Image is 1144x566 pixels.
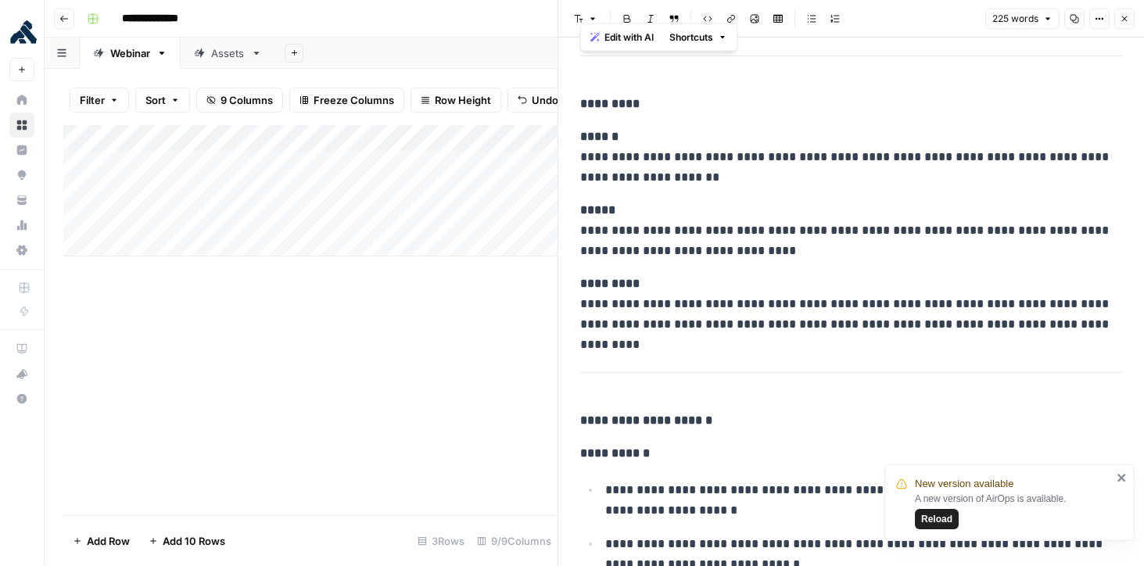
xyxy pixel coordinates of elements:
[532,92,558,108] span: Undo
[221,92,273,108] span: 9 Columns
[139,528,235,553] button: Add 10 Rows
[289,88,404,113] button: Freeze Columns
[9,188,34,213] a: Your Data
[9,336,34,361] a: AirOps Academy
[915,509,959,529] button: Reload
[604,30,654,45] span: Edit with AI
[211,45,245,61] div: Assets
[9,163,34,188] a: Opportunities
[992,12,1038,26] span: 225 words
[87,533,130,549] span: Add Row
[196,88,283,113] button: 9 Columns
[9,238,34,263] a: Settings
[9,13,34,52] button: Workspace: Kong
[9,361,34,386] button: What's new?
[145,92,166,108] span: Sort
[181,38,275,69] a: Assets
[70,88,129,113] button: Filter
[985,9,1060,29] button: 225 words
[1117,471,1128,484] button: close
[471,528,558,553] div: 9/9 Columns
[435,92,491,108] span: Row Height
[9,213,34,238] a: Usage
[411,528,471,553] div: 3 Rows
[915,492,1112,529] div: A new version of AirOps is available.
[663,27,733,48] button: Shortcuts
[921,512,952,526] span: Reload
[915,476,1013,492] span: New version available
[135,88,190,113] button: Sort
[669,30,713,45] span: Shortcuts
[80,92,105,108] span: Filter
[80,38,181,69] a: Webinar
[9,386,34,411] button: Help + Support
[110,45,150,61] div: Webinar
[9,113,34,138] a: Browse
[9,88,34,113] a: Home
[584,27,660,48] button: Edit with AI
[9,138,34,163] a: Insights
[411,88,501,113] button: Row Height
[163,533,225,549] span: Add 10 Rows
[10,362,34,385] div: What's new?
[63,528,139,553] button: Add Row
[314,92,394,108] span: Freeze Columns
[507,88,568,113] button: Undo
[9,18,38,46] img: Kong Logo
